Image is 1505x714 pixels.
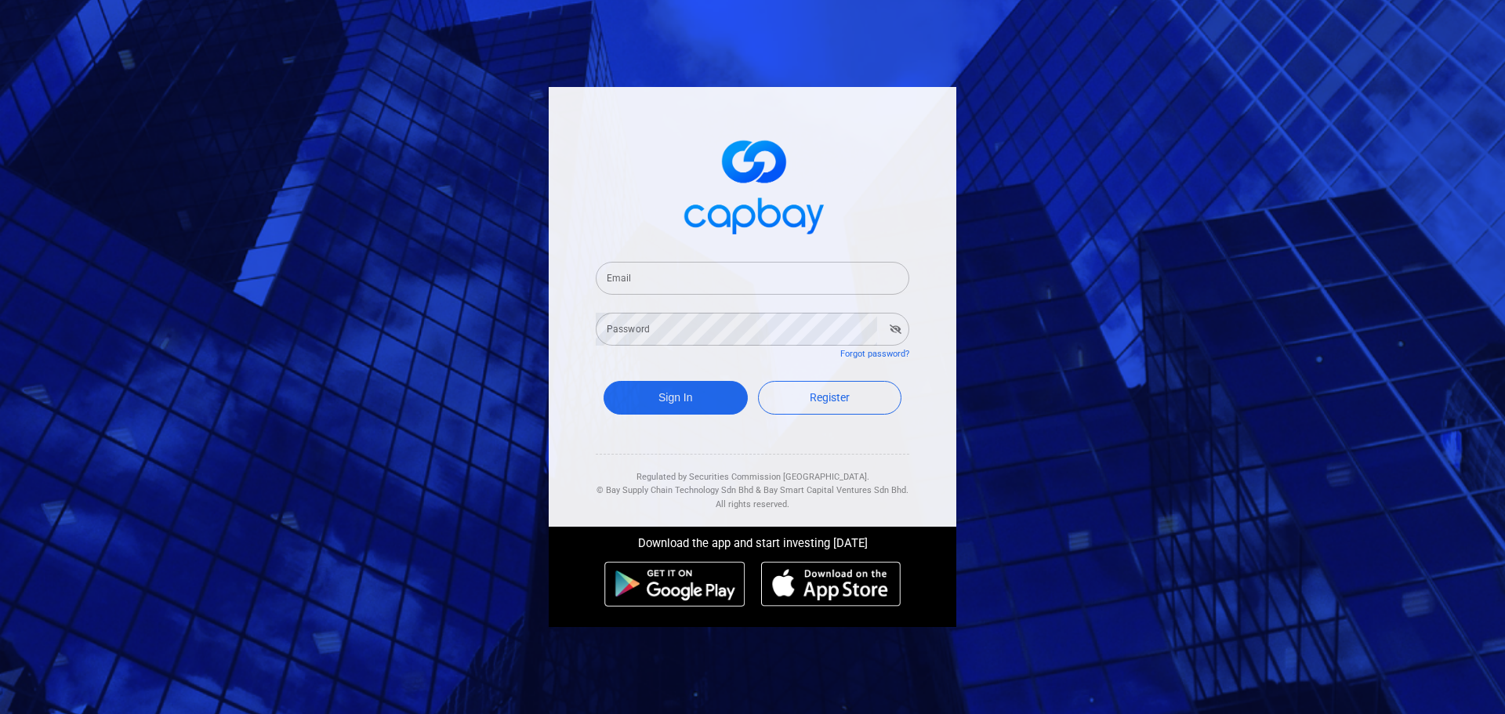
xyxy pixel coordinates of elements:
div: Download the app and start investing [DATE] [537,527,968,553]
div: Regulated by Securities Commission [GEOGRAPHIC_DATA]. & All rights reserved. [596,455,909,512]
a: Register [758,381,902,415]
span: Bay Smart Capital Ventures Sdn Bhd. [763,485,908,495]
span: Register [810,391,850,404]
img: ios [761,561,901,607]
button: Sign In [604,381,748,415]
img: android [604,561,745,607]
a: Forgot password? [840,349,909,359]
span: © Bay Supply Chain Technology Sdn Bhd [597,485,753,495]
img: logo [674,126,831,243]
